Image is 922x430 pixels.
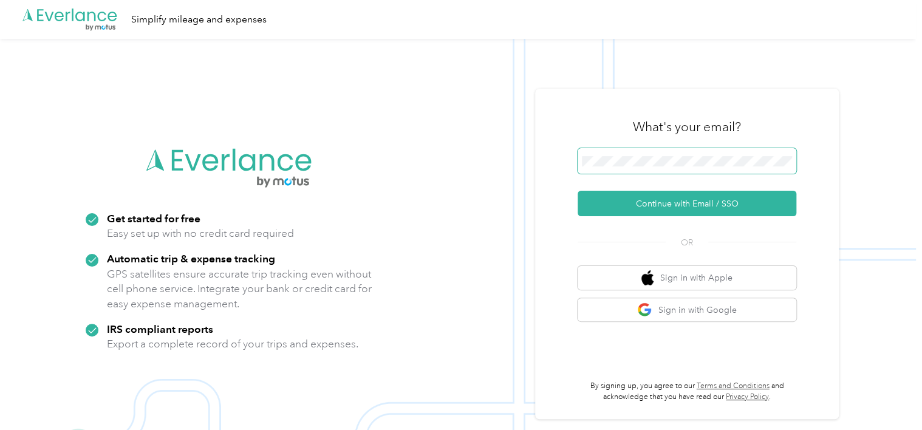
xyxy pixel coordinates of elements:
[107,252,275,265] strong: Automatic trip & expense tracking
[107,212,200,225] strong: Get started for free
[666,236,708,249] span: OR
[578,381,796,402] p: By signing up, you agree to our and acknowledge that you have read our .
[641,270,654,285] img: apple logo
[726,392,769,401] a: Privacy Policy
[131,12,267,27] div: Simplify mileage and expenses
[697,381,770,391] a: Terms and Conditions
[107,226,294,241] p: Easy set up with no credit card required
[107,267,372,312] p: GPS satellites ensure accurate trip tracking even without cell phone service. Integrate your bank...
[107,322,213,335] strong: IRS compliant reports
[637,302,652,318] img: google logo
[633,118,741,135] h3: What's your email?
[578,266,796,290] button: apple logoSign in with Apple
[578,191,796,216] button: Continue with Email / SSO
[578,298,796,322] button: google logoSign in with Google
[107,336,358,352] p: Export a complete record of your trips and expenses.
